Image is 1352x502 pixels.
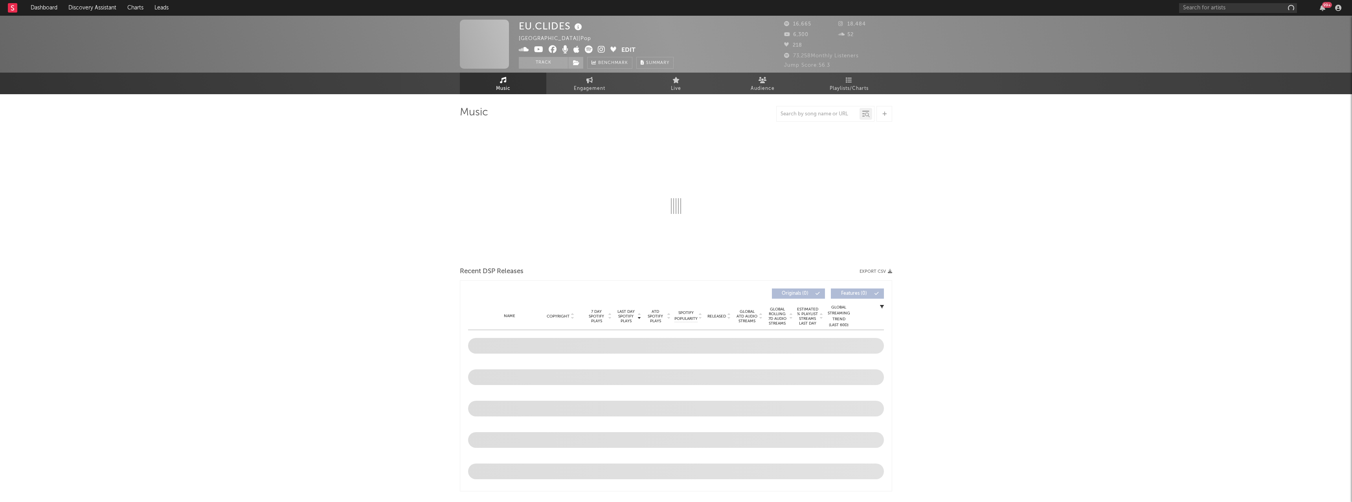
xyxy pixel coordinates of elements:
span: Features ( 0 ) [836,291,872,296]
span: Global Rolling 7D Audio Streams [766,307,788,326]
span: ATD Spotify Plays [645,309,666,323]
a: Engagement [546,73,633,94]
span: Summary [646,61,669,65]
button: 99+ [1320,5,1325,11]
span: Global ATD Audio Streams [736,309,758,323]
span: Spotify Popularity [674,310,698,322]
span: Copyright [547,314,569,319]
span: Audience [751,84,775,93]
span: Live [671,84,681,93]
span: Playlists/Charts [830,84,869,93]
div: [GEOGRAPHIC_DATA] | Pop [519,34,609,44]
span: Benchmark [598,58,628,68]
button: Track [519,57,568,69]
span: Engagement [574,84,605,93]
span: Last Day Spotify Plays [615,309,636,323]
a: Audience [719,73,806,94]
span: Recent DSP Releases [460,267,524,276]
span: 16,665 [784,22,811,27]
span: 6,300 [784,32,808,37]
span: Estimated % Playlist Streams Last Day [797,307,818,326]
span: 73,258 Monthly Listeners [784,53,859,58]
button: Originals(0) [772,288,825,299]
span: 218 [784,43,802,48]
a: Playlists/Charts [806,73,892,94]
span: 7 Day Spotify Plays [586,309,607,323]
div: 99 + [1322,2,1332,8]
a: Live [633,73,719,94]
div: EU.CLIDES [519,20,584,33]
a: Benchmark [587,57,632,69]
a: Music [460,73,546,94]
button: Summary [636,57,674,69]
span: 52 [838,32,854,37]
span: Jump Score: 56.3 [784,63,830,68]
span: Originals ( 0 ) [777,291,813,296]
input: Search for artists [1179,3,1297,13]
span: Music [496,84,511,93]
input: Search by song name or URL [777,111,860,117]
span: 18,484 [838,22,866,27]
div: Name [484,313,535,319]
span: Released [707,314,726,319]
div: Global Streaming Trend (Last 60D) [827,305,851,328]
button: Edit [621,46,636,55]
button: Features(0) [831,288,884,299]
button: Export CSV [860,269,892,274]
